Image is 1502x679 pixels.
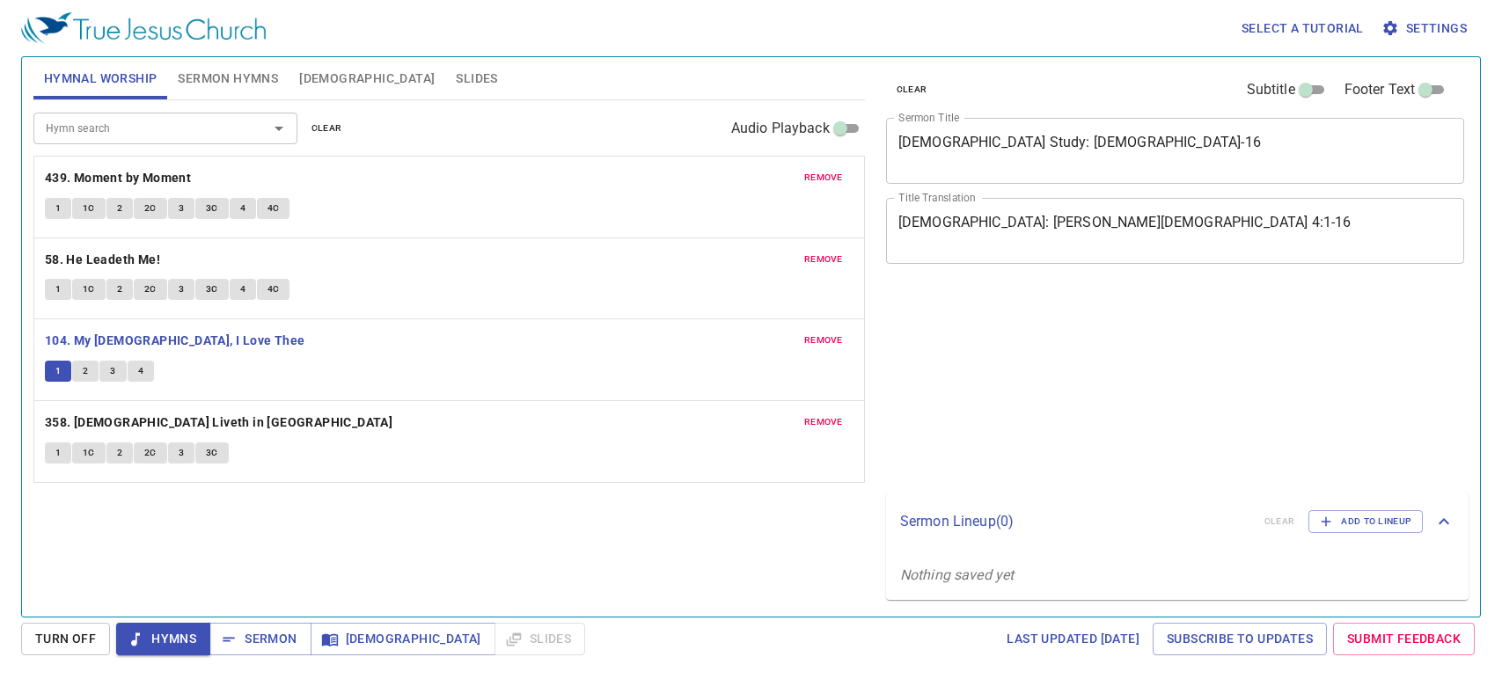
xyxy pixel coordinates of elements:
[456,68,497,90] span: Slides
[897,82,927,98] span: clear
[900,566,1015,583] i: Nothing saved yet
[179,281,184,297] span: 3
[1333,623,1475,655] a: Submit Feedback
[21,623,110,655] button: Turn Off
[55,281,61,297] span: 1
[257,279,290,300] button: 4C
[804,170,843,186] span: remove
[144,281,157,297] span: 2C
[116,623,210,655] button: Hymns
[45,249,164,271] button: 58. He Leadeth Me!
[45,412,396,434] button: 358. [DEMOGRAPHIC_DATA] Liveth in [GEOGRAPHIC_DATA]
[206,281,218,297] span: 3C
[44,68,158,90] span: Hymnal Worship
[117,281,122,297] span: 2
[311,623,495,655] button: [DEMOGRAPHIC_DATA]
[45,442,71,464] button: 1
[106,442,133,464] button: 2
[144,201,157,216] span: 2C
[106,279,133,300] button: 2
[299,68,435,90] span: [DEMOGRAPHIC_DATA]
[134,198,167,219] button: 2C
[130,628,196,650] span: Hymns
[240,281,245,297] span: 4
[168,198,194,219] button: 3
[21,12,266,44] img: True Jesus Church
[1000,623,1147,655] a: Last updated [DATE]
[83,363,88,379] span: 2
[1247,79,1295,100] span: Subtitle
[267,281,280,297] span: 4C
[55,445,61,461] span: 1
[230,279,256,300] button: 4
[794,167,854,188] button: remove
[45,330,308,352] button: 104. My [DEMOGRAPHIC_DATA], I Love Thee
[223,628,297,650] span: Sermon
[35,628,96,650] span: Turn Off
[179,445,184,461] span: 3
[1308,510,1423,533] button: Add to Lineup
[804,414,843,430] span: remove
[1385,18,1467,40] span: Settings
[1344,79,1416,100] span: Footer Text
[134,442,167,464] button: 2C
[72,198,106,219] button: 1C
[45,279,71,300] button: 1
[55,363,61,379] span: 1
[206,201,218,216] span: 3C
[1320,514,1411,529] span: Add to Lineup
[195,279,229,300] button: 3C
[195,198,229,219] button: 3C
[240,201,245,216] span: 4
[168,279,194,300] button: 3
[138,363,143,379] span: 4
[267,201,280,216] span: 4C
[134,279,167,300] button: 2C
[794,412,854,433] button: remove
[879,282,1351,486] iframe: from-child
[117,445,122,461] span: 2
[794,330,854,351] button: remove
[325,628,481,650] span: [DEMOGRAPHIC_DATA]
[1007,628,1139,650] span: Last updated [DATE]
[179,201,184,216] span: 3
[83,281,95,297] span: 1C
[206,445,218,461] span: 3C
[45,412,392,434] b: 358. [DEMOGRAPHIC_DATA] Liveth in [GEOGRAPHIC_DATA]
[45,330,305,352] b: 104. My [DEMOGRAPHIC_DATA], I Love Thee
[128,361,154,382] button: 4
[267,116,291,141] button: Open
[117,201,122,216] span: 2
[209,623,311,655] button: Sermon
[311,120,342,136] span: clear
[45,361,71,382] button: 1
[257,198,290,219] button: 4C
[731,118,830,139] span: Audio Playback
[1167,628,1313,650] span: Subscribe to Updates
[1347,628,1461,650] span: Submit Feedback
[110,363,115,379] span: 3
[168,442,194,464] button: 3
[45,167,194,189] button: 439. Moment by Moment
[898,214,1453,247] textarea: [DEMOGRAPHIC_DATA]: [PERSON_NAME][DEMOGRAPHIC_DATA] 4:1-16
[195,442,229,464] button: 3C
[886,79,938,100] button: clear
[72,279,106,300] button: 1C
[72,442,106,464] button: 1C
[1378,12,1474,45] button: Settings
[83,445,95,461] span: 1C
[230,198,256,219] button: 4
[144,445,157,461] span: 2C
[45,167,191,189] b: 439. Moment by Moment
[72,361,99,382] button: 2
[898,134,1453,167] textarea: [DEMOGRAPHIC_DATA] Study: [DEMOGRAPHIC_DATA]-16
[99,361,126,382] button: 3
[900,511,1250,532] p: Sermon Lineup ( 0 )
[1235,12,1371,45] button: Select a tutorial
[794,249,854,270] button: remove
[301,118,353,139] button: clear
[886,493,1469,551] div: Sermon Lineup(0)clearAdd to Lineup
[178,68,278,90] span: Sermon Hymns
[1153,623,1327,655] a: Subscribe to Updates
[804,252,843,267] span: remove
